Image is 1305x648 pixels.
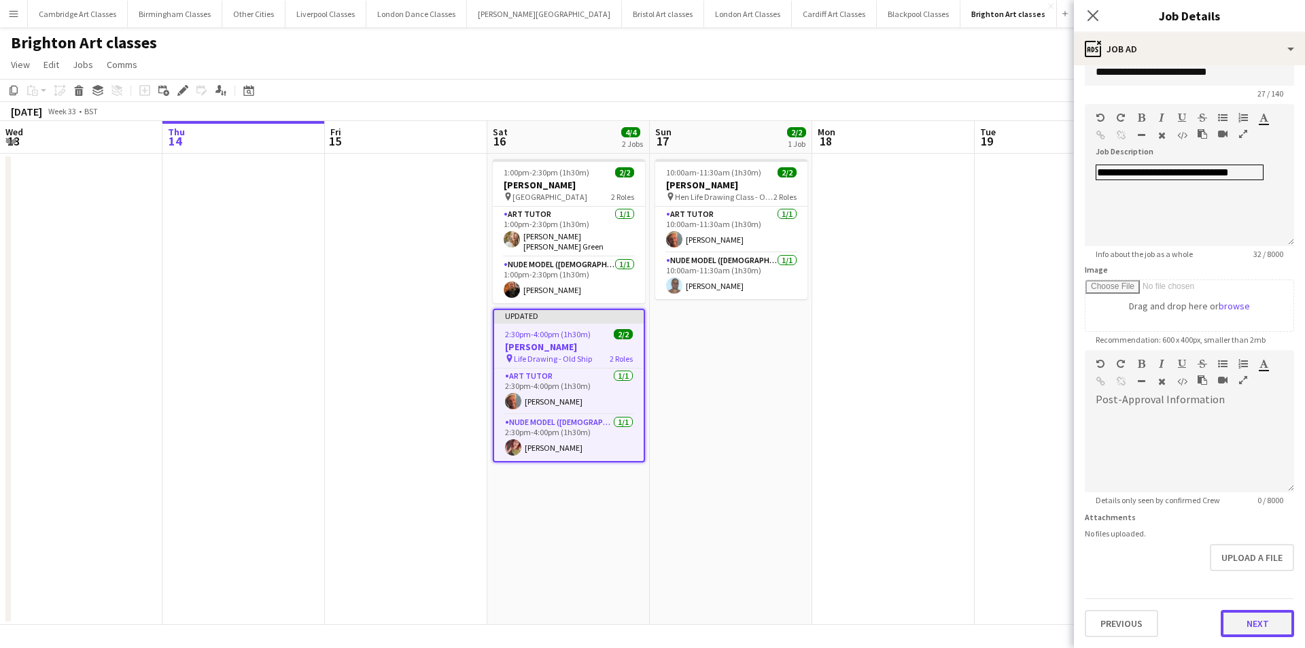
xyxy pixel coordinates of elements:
button: Unordered List [1218,358,1228,369]
span: 14 [166,133,185,149]
button: Ordered List [1238,112,1248,123]
span: 2 Roles [611,192,634,202]
span: 2 Roles [610,354,633,364]
button: Cardiff Art Classes [792,1,877,27]
span: Tue [980,126,996,138]
button: [PERSON_NAME][GEOGRAPHIC_DATA] [467,1,622,27]
span: Details only seen by confirmed Crew [1085,495,1231,505]
span: 2/2 [778,167,797,177]
button: London Dance Classes [366,1,467,27]
button: Undo [1096,358,1105,369]
span: 1:00pm-2:30pm (1h30m) [504,167,589,177]
h3: Job Details [1074,7,1305,24]
span: 18 [816,133,835,149]
button: Previous [1085,610,1158,637]
button: Strikethrough [1198,112,1207,123]
button: Liverpool Classes [285,1,366,27]
span: Wed [5,126,23,138]
span: Mon [818,126,835,138]
button: Insert video [1218,129,1228,139]
span: Sun [655,126,672,138]
label: Attachments [1085,512,1136,522]
h1: Brighton Art classes [11,33,157,53]
button: Clear Formatting [1157,130,1166,141]
span: Info about the job as a whole [1085,249,1204,259]
button: Bold [1136,112,1146,123]
span: [GEOGRAPHIC_DATA] [512,192,587,202]
div: 2 Jobs [622,139,643,149]
button: Paste as plain text [1198,129,1207,139]
button: Horizontal Line [1136,130,1146,141]
button: Blackpool Classes [877,1,960,27]
a: Edit [38,56,65,73]
button: Underline [1177,358,1187,369]
span: 10:00am-11:30am (1h30m) [666,167,761,177]
button: London Art Classes [704,1,792,27]
app-card-role: Nude Model ([DEMOGRAPHIC_DATA])1/11:00pm-2:30pm (1h30m)[PERSON_NAME] [493,257,645,303]
span: Hen Life Drawing Class - Old Ship Hotel [675,192,773,202]
span: 2 Roles [773,192,797,202]
button: Fullscreen [1238,129,1248,139]
app-card-role: Nude Model ([DEMOGRAPHIC_DATA])1/110:00am-11:30am (1h30m)[PERSON_NAME] [655,253,807,299]
button: Italic [1157,358,1166,369]
span: Life Drawing - Old Ship [514,354,592,364]
span: Fri [330,126,341,138]
span: 32 / 8000 [1242,249,1294,259]
button: Cambridge Art Classes [28,1,128,27]
button: Next [1221,610,1294,637]
app-job-card: Updated2:30pm-4:00pm (1h30m)2/2[PERSON_NAME] Life Drawing - Old Ship2 RolesArt Tutor1/12:30pm-4:0... [493,309,645,462]
div: Job Ad [1074,33,1305,65]
span: Comms [107,58,137,71]
span: 2/2 [615,167,634,177]
span: Jobs [73,58,93,71]
button: Fullscreen [1238,375,1248,386]
app-card-role: Art Tutor1/110:00am-11:30am (1h30m)[PERSON_NAME] [655,207,807,253]
button: Undo [1096,112,1105,123]
app-job-card: 10:00am-11:30am (1h30m)2/2[PERSON_NAME] Hen Life Drawing Class - Old Ship Hotel2 RolesArt Tutor1/... [655,159,807,299]
app-card-role: Nude Model ([DEMOGRAPHIC_DATA])1/12:30pm-4:00pm (1h30m)[PERSON_NAME] [494,415,644,461]
span: View [11,58,30,71]
button: Brighton Art classes [960,1,1057,27]
span: 13 [3,133,23,149]
span: 16 [491,133,508,149]
span: 17 [653,133,672,149]
button: Paste as plain text [1198,375,1207,386]
span: Recommendation: 600 x 400px, smaller than 2mb [1085,335,1276,345]
h3: [PERSON_NAME] [494,341,644,353]
button: Upload a file [1210,544,1294,571]
button: Italic [1157,112,1166,123]
div: Updated [494,310,644,321]
button: Other Cities [222,1,285,27]
button: HTML Code [1177,130,1187,141]
span: 0 / 8000 [1247,495,1294,505]
app-card-role: Art Tutor1/11:00pm-2:30pm (1h30m)[PERSON_NAME] [PERSON_NAME] Green [493,207,645,257]
div: BST [84,106,98,116]
h3: [PERSON_NAME] [655,179,807,191]
button: Redo [1116,112,1126,123]
div: [DATE] [11,105,42,118]
button: Redo [1116,358,1126,369]
span: 19 [978,133,996,149]
span: 15 [328,133,341,149]
span: 2/2 [787,127,806,137]
span: Sat [493,126,508,138]
app-card-role: Art Tutor1/12:30pm-4:00pm (1h30m)[PERSON_NAME] [494,369,644,415]
span: 27 / 140 [1247,88,1294,99]
div: No files uploaded. [1085,528,1294,539]
a: Comms [101,56,143,73]
a: Jobs [67,56,99,73]
span: 2/2 [614,329,633,339]
button: Strikethrough [1198,358,1207,369]
button: Bold [1136,358,1146,369]
button: Ordered List [1238,358,1248,369]
button: HTML Code [1177,376,1187,387]
app-job-card: 1:00pm-2:30pm (1h30m)2/2[PERSON_NAME] [GEOGRAPHIC_DATA]2 RolesArt Tutor1/11:00pm-2:30pm (1h30m)[P... [493,159,645,303]
button: Clear Formatting [1157,376,1166,387]
div: 1 Job [788,139,805,149]
button: Unordered List [1218,112,1228,123]
button: Text Color [1259,112,1268,123]
span: 4/4 [621,127,640,137]
button: Insert video [1218,375,1228,386]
